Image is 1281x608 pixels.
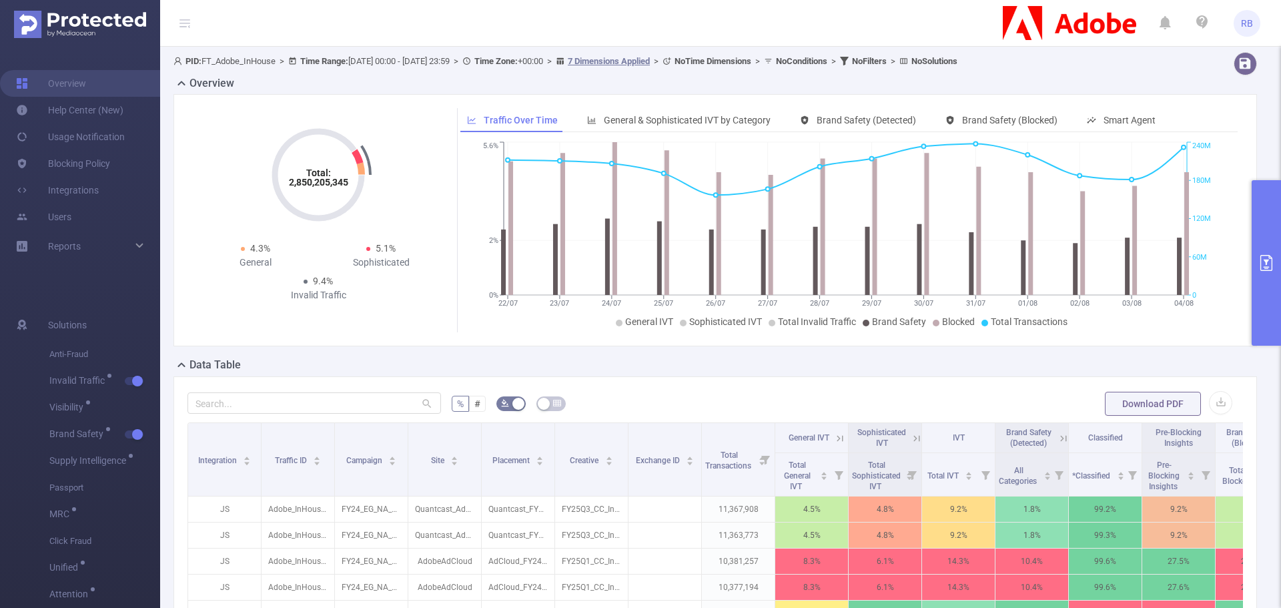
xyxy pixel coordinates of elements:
div: Sort [1043,470,1051,478]
span: Site [431,456,446,465]
input: Search... [187,392,441,414]
span: General IVT [625,316,673,327]
tspan: 180M [1192,176,1211,185]
b: No Solutions [911,56,957,66]
span: Smart Agent [1104,115,1156,125]
i: icon: caret-down [536,460,544,464]
span: Attention [49,589,93,599]
span: Total Transactions [705,450,753,471]
p: FY25Q1_CC_Individual_CCIAllApps_LA_ES_AC-Lim-DisplayGIF-PushBoundaries-CreatorSpaceDawg-ES_AN_300... [555,575,628,600]
tspan: 27/07 [758,299,777,308]
div: Sort [450,454,458,463]
tspan: Total: [306,168,331,178]
span: Total Blocked [1222,466,1253,486]
span: Click Fraud [49,528,160,555]
p: 9.2% [922,497,995,522]
span: 4.3% [250,243,270,254]
i: icon: caret-up [965,470,973,474]
a: Usage Notification [16,123,125,150]
p: 99.6% [1069,549,1142,574]
span: Brand Safety [872,316,926,327]
div: Sort [1117,470,1125,478]
p: FY25Q3_CC_Individual_CCIAllApps_US_EN_ACQ-DisplayGIF-ExplainerCCLO-Blue-V1_AN_728x90_NA_NA.gif [5... [555,497,628,522]
span: Pre-Blocking Insights [1156,428,1202,448]
span: Reports [48,241,81,252]
div: Sort [536,454,544,463]
p: JS [188,575,261,600]
tspan: 240M [1192,142,1211,151]
i: icon: caret-up [1188,470,1195,474]
p: 9.2% [1142,523,1215,548]
tspan: 60M [1192,253,1207,262]
tspan: 28/07 [810,299,829,308]
span: > [450,56,462,66]
span: Campaign [346,456,384,465]
p: 27.6% [1142,575,1215,600]
span: Exchange ID [636,456,682,465]
tspan: 01/08 [1017,299,1037,308]
span: Unified [49,563,83,572]
span: Total Transactions [991,316,1067,327]
span: Brand Safety (Detected) [1006,428,1051,448]
tspan: 0 [1192,291,1196,300]
i: icon: caret-down [244,460,251,464]
i: Filter menu [829,453,848,496]
div: General [193,256,318,270]
tspan: 31/07 [965,299,985,308]
span: Invalid Traffic [49,376,109,385]
a: Overview [16,70,86,97]
p: JS [188,497,261,522]
span: Total General IVT [784,461,811,491]
tspan: 23/07 [550,299,569,308]
a: Integrations [16,177,99,204]
tspan: 24/07 [602,299,621,308]
div: Sophisticated [318,256,444,270]
span: General IVT [789,433,829,442]
i: Filter menu [903,453,921,496]
div: Sort [965,470,973,478]
div: Sort [686,454,694,463]
span: 5.1% [376,243,396,254]
p: Adobe_InHouse [13539] [262,497,334,522]
i: icon: caret-down [1117,475,1124,479]
p: FY24_EG_NA_Creative_CCM_Acquisition_Buy [225725] [335,549,408,574]
u: 7 Dimensions Applied [568,56,650,66]
i: icon: caret-down [389,460,396,464]
i: icon: caret-down [1043,475,1051,479]
span: Traffic Over Time [484,115,558,125]
p: Adobe_InHouse [13539] [262,549,334,574]
i: Filter menu [1049,453,1068,496]
i: icon: caret-up [451,454,458,459]
div: Sort [605,454,613,463]
i: icon: table [553,399,561,407]
i: icon: caret-up [536,454,544,459]
i: icon: caret-up [1043,470,1051,474]
span: Solutions [48,312,87,338]
p: 11,363,773 [702,523,775,548]
tspan: 5.6% [483,142,498,151]
p: 4.5% [775,523,848,548]
i: icon: bg-colors [501,399,509,407]
i: icon: caret-down [314,460,321,464]
tspan: 120M [1192,215,1211,224]
p: AdCloud_FY24CC_PSP_Longtail-SpanishAmerican_US_DSK_BAN_300x250 [9354649] [482,549,554,574]
p: AdCloud_FY24CC_PSP_Longtail-SpanishAmerican_US_DSK_BAN_300x250 [9354649] [482,575,554,600]
i: icon: caret-down [451,460,458,464]
span: Passport [49,475,160,501]
p: 9.2% [922,523,995,548]
p: Quantcast_AdobeDyn [408,497,481,522]
span: Creative [570,456,600,465]
p: Quantcast_FY24CC_LAL_Cookieless-Targeting_US_DSK_BAN_728x90 [7902674] [482,523,554,548]
tspan: 29/07 [861,299,881,308]
span: *Classified [1072,471,1112,481]
p: 6.1% [849,549,921,574]
span: Sophisticated IVT [689,316,762,327]
p: 10,377,194 [702,575,775,600]
span: Brand Safety (Blocked) [1226,428,1272,448]
span: Total Invalid Traffic [778,316,856,327]
i: Filter menu [1123,453,1142,496]
p: Adobe_InHouse [13539] [262,523,334,548]
p: 1.8% [995,523,1068,548]
p: 4.5% [775,497,848,522]
p: 14.3% [922,575,995,600]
